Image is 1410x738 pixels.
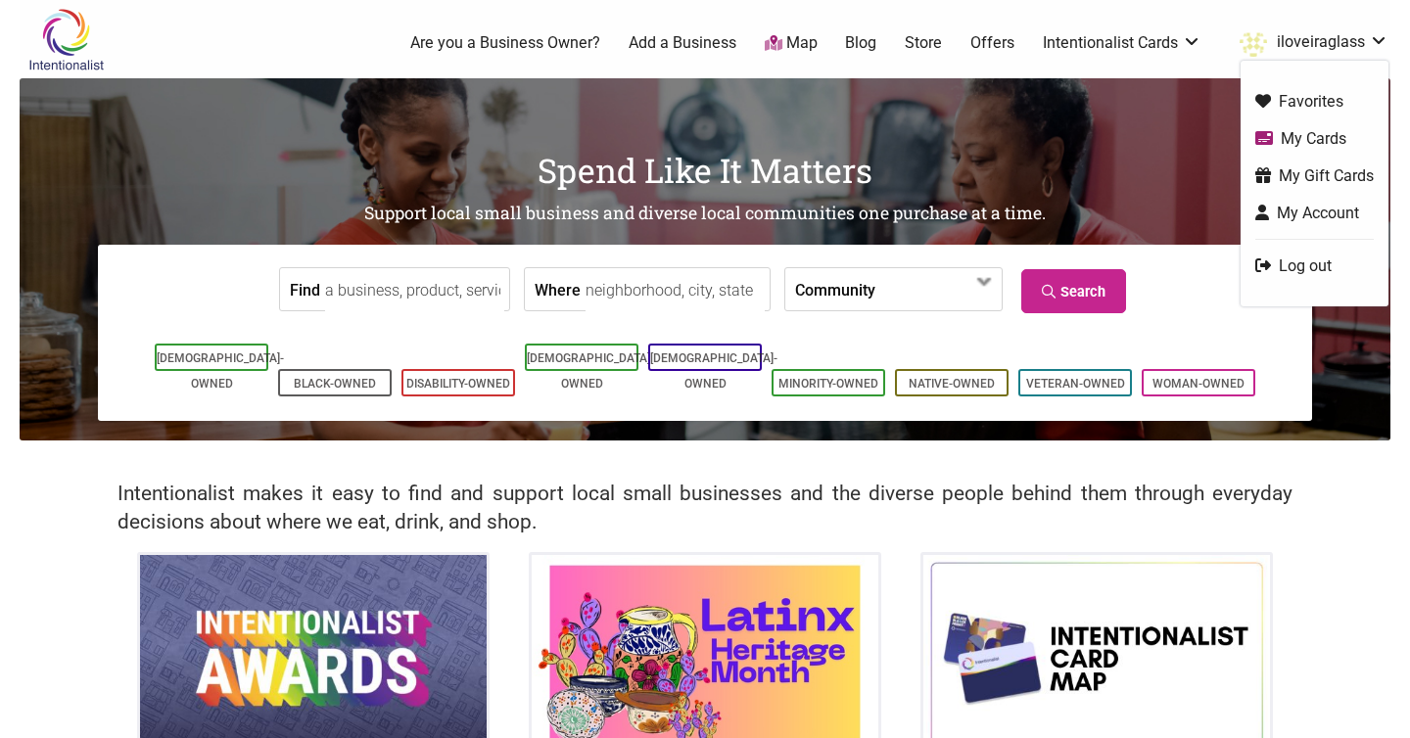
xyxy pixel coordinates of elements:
[970,32,1014,54] a: Offers
[845,32,876,54] a: Blog
[1255,164,1374,187] a: My Gift Cards
[1255,202,1374,224] a: My Account
[157,351,284,391] a: [DEMOGRAPHIC_DATA]-Owned
[117,480,1292,536] h2: Intentionalist makes it easy to find and support local small businesses and the diverse people be...
[629,32,736,54] a: Add a Business
[535,268,581,310] label: Where
[1230,25,1388,61] a: iloveiraglass
[905,32,942,54] a: Store
[1021,269,1126,313] a: Search
[909,377,995,391] a: Native-Owned
[1026,377,1125,391] a: Veteran-Owned
[527,351,654,391] a: [DEMOGRAPHIC_DATA]-Owned
[20,202,1390,226] h2: Support local small business and diverse local communities one purchase at a time.
[406,377,510,391] a: Disability-Owned
[290,268,320,310] label: Find
[586,268,765,312] input: neighborhood, city, state
[20,147,1390,194] h1: Spend Like It Matters
[650,351,777,391] a: [DEMOGRAPHIC_DATA]-Owned
[410,32,600,54] a: Are you a Business Owner?
[294,377,376,391] a: Black-Owned
[1255,90,1374,113] a: Favorites
[1152,377,1245,391] a: Woman-Owned
[1255,127,1374,150] a: My Cards
[765,32,818,55] a: Map
[325,268,504,312] input: a business, product, service
[20,8,113,71] img: Intentionalist
[795,268,875,310] label: Community
[1043,32,1201,54] a: Intentionalist Cards
[1255,254,1374,277] a: Log out
[778,377,878,391] a: Minority-Owned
